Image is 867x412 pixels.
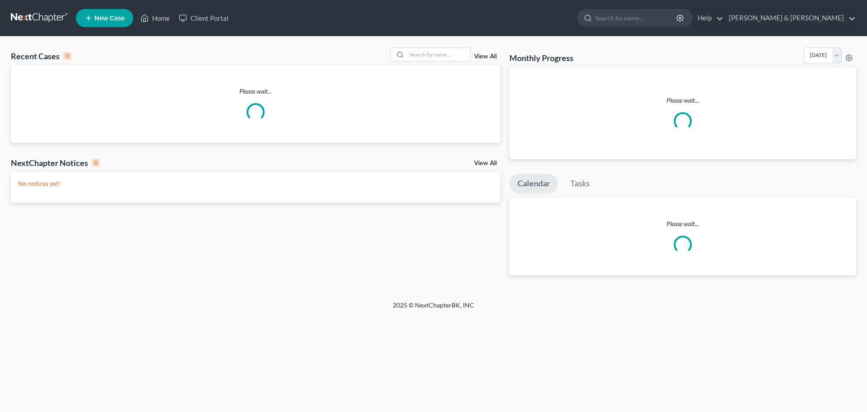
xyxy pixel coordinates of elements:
a: Help [693,10,723,26]
p: Please wait... [509,219,856,228]
input: Search by name... [595,9,678,26]
h3: Monthly Progress [509,52,573,63]
p: Please wait... [517,96,849,105]
a: View All [474,53,497,60]
a: [PERSON_NAME] & [PERSON_NAME] [724,10,856,26]
div: 2025 © NextChapterBK, INC [176,301,691,317]
div: 0 [63,52,71,60]
a: Client Portal [174,10,233,26]
div: 0 [92,159,100,167]
span: New Case [94,15,125,22]
p: Please wait... [11,87,500,96]
a: Tasks [562,174,598,194]
p: No notices yet! [18,179,493,188]
a: View All [474,160,497,166]
a: Home [136,10,174,26]
div: Recent Cases [11,51,71,62]
input: Search by name... [407,48,470,61]
div: NextChapter Notices [11,157,100,168]
a: Calendar [509,174,558,194]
